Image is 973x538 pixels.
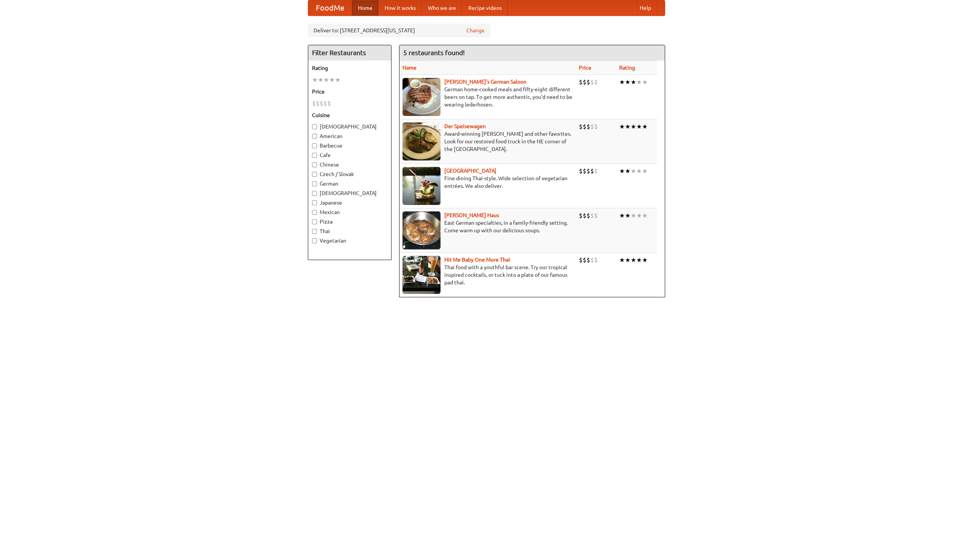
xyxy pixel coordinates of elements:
h5: Rating [312,64,387,72]
li: $ [594,78,598,86]
li: $ [579,122,583,131]
li: $ [327,99,331,108]
input: Chinese [312,162,317,167]
li: $ [590,256,594,264]
a: Der Speisewagen [444,123,486,129]
h5: Cuisine [312,111,387,119]
li: $ [586,211,590,220]
li: $ [586,167,590,175]
p: East German specialties, in a family-friendly setting. Come warm up with our delicious soups. [403,219,573,234]
a: Home [352,0,379,16]
a: Change [466,27,485,34]
li: ★ [631,211,636,220]
img: kohlhaus.jpg [403,211,441,249]
li: $ [579,167,583,175]
li: ★ [636,256,642,264]
li: ★ [323,76,329,84]
a: Price [579,65,591,71]
a: How it works [379,0,422,16]
li: $ [579,211,583,220]
p: Award-winning [PERSON_NAME] and other favorites. Look for our restored food truck in the NE corne... [403,130,573,153]
li: ★ [631,167,636,175]
input: Japanese [312,200,317,205]
li: $ [320,99,323,108]
input: [DEMOGRAPHIC_DATA] [312,124,317,129]
a: FoodMe [308,0,352,16]
li: ★ [619,78,625,86]
li: ★ [625,167,631,175]
li: $ [583,256,586,264]
li: $ [590,211,594,220]
div: Deliver to: [STREET_ADDRESS][US_STATE] [308,24,490,37]
li: $ [583,167,586,175]
li: $ [586,78,590,86]
input: Thai [312,229,317,234]
label: Mexican [312,208,387,216]
li: $ [590,122,594,131]
input: [DEMOGRAPHIC_DATA] [312,191,317,196]
a: Recipe videos [462,0,508,16]
h4: Filter Restaurants [308,45,391,60]
li: ★ [625,256,631,264]
li: $ [323,99,327,108]
a: Hit Me Baby One More Thai [444,257,510,263]
label: Czech / Slovak [312,170,387,178]
a: Name [403,65,417,71]
li: ★ [335,76,341,84]
li: $ [594,211,598,220]
li: ★ [619,256,625,264]
li: $ [583,211,586,220]
li: $ [586,256,590,264]
li: ★ [318,76,323,84]
img: babythai.jpg [403,256,441,294]
label: [DEMOGRAPHIC_DATA] [312,189,387,197]
input: Mexican [312,210,317,215]
input: American [312,134,317,139]
p: Thai food with a youthful bar scene. Try our tropical inspired cocktails, or tuck into a plate of... [403,263,573,286]
input: German [312,181,317,186]
label: Vegetarian [312,237,387,244]
label: [DEMOGRAPHIC_DATA] [312,123,387,130]
li: ★ [619,122,625,131]
label: American [312,132,387,140]
li: $ [579,78,583,86]
li: $ [583,78,586,86]
label: Thai [312,227,387,235]
p: German home-cooked meals and fifty-eight different beers on tap. To get more authentic, you'd nee... [403,86,573,108]
input: Pizza [312,219,317,224]
b: [GEOGRAPHIC_DATA] [444,168,496,174]
a: Who we are [422,0,462,16]
li: ★ [642,122,648,131]
li: $ [594,256,598,264]
a: [PERSON_NAME]'s German Saloon [444,79,526,85]
li: $ [586,122,590,131]
li: ★ [625,211,631,220]
a: Rating [619,65,635,71]
li: ★ [636,167,642,175]
label: German [312,180,387,187]
a: [PERSON_NAME] Haus [444,212,499,218]
label: Chinese [312,161,387,168]
label: Pizza [312,218,387,225]
li: ★ [631,122,636,131]
img: esthers.jpg [403,78,441,116]
li: ★ [642,211,648,220]
label: Cafe [312,151,387,159]
li: $ [590,78,594,86]
li: ★ [642,256,648,264]
label: Japanese [312,199,387,206]
li: $ [594,167,598,175]
li: ★ [631,78,636,86]
li: ★ [636,122,642,131]
li: $ [312,99,316,108]
input: Cafe [312,153,317,158]
li: ★ [619,167,625,175]
li: ★ [631,256,636,264]
input: Barbecue [312,143,317,148]
p: Fine dining Thai-style. Wide selection of vegetarian entrées. We also deliver. [403,175,573,190]
li: ★ [625,78,631,86]
li: $ [590,167,594,175]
